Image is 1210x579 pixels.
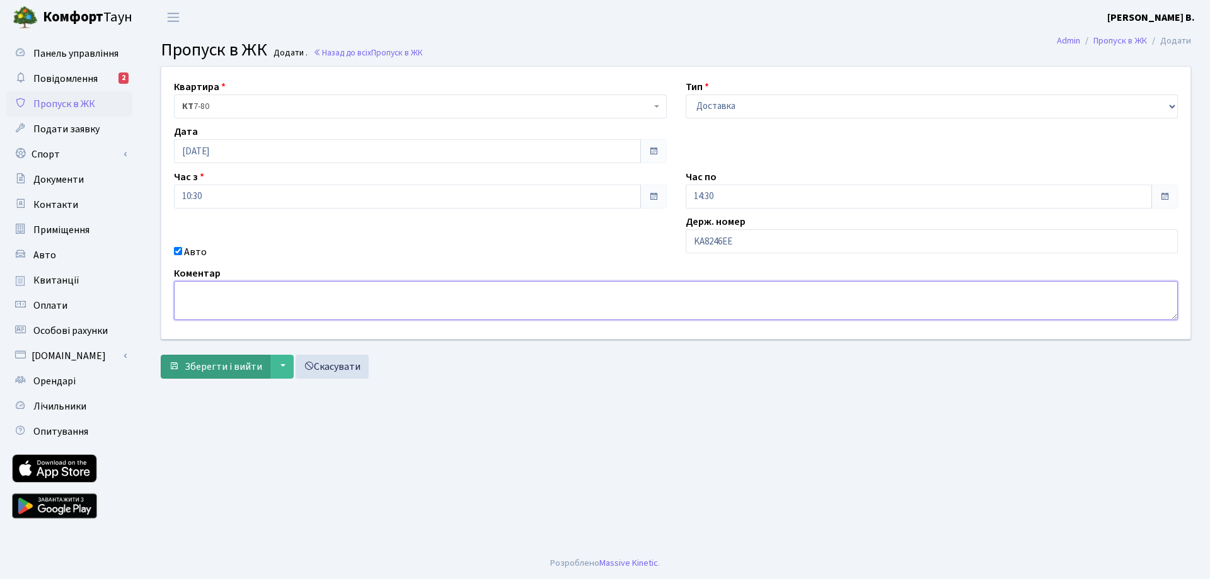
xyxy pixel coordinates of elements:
[43,7,103,27] b: Комфорт
[174,124,198,139] label: Дата
[686,229,1178,253] input: AA0001AA
[33,223,89,237] span: Приміщення
[550,556,660,570] div: Розроблено .
[1147,34,1191,48] li: Додати
[6,167,132,192] a: Документи
[6,66,132,91] a: Повідомлення2
[33,97,95,111] span: Пропуск в ЖК
[185,360,262,374] span: Зберегти і вийти
[33,198,78,212] span: Контакти
[1107,10,1195,25] a: [PERSON_NAME] В.
[43,7,132,28] span: Таун
[33,273,79,287] span: Квитанції
[1107,11,1195,25] b: [PERSON_NAME] В.
[1057,34,1080,47] a: Admin
[6,91,132,117] a: Пропуск в ЖК
[33,324,108,338] span: Особові рахунки
[184,244,207,260] label: Авто
[6,192,132,217] a: Контакти
[599,556,658,570] a: Massive Kinetic
[182,100,651,113] span: <b>КТ</b>&nbsp;&nbsp;&nbsp;&nbsp;7-80
[271,48,308,59] small: Додати .
[6,117,132,142] a: Подати заявку
[686,79,709,95] label: Тип
[33,248,56,262] span: Авто
[33,399,86,413] span: Лічильники
[174,79,226,95] label: Квартира
[13,5,38,30] img: logo.png
[313,47,423,59] a: Назад до всіхПропуск в ЖК
[33,425,88,439] span: Опитування
[33,299,67,312] span: Оплати
[6,293,132,318] a: Оплати
[371,47,423,59] span: Пропуск в ЖК
[161,355,270,379] button: Зберегти і вийти
[33,72,98,86] span: Повідомлення
[161,37,267,62] span: Пропуск в ЖК
[182,100,193,113] b: КТ
[174,169,204,185] label: Час з
[174,266,221,281] label: Коментар
[6,243,132,268] a: Авто
[6,217,132,243] a: Приміщення
[6,369,132,394] a: Орендарі
[6,394,132,419] a: Лічильники
[686,169,717,185] label: Час по
[33,173,84,186] span: Документи
[686,214,746,229] label: Держ. номер
[6,419,132,444] a: Опитування
[6,142,132,167] a: Спорт
[1038,28,1210,54] nav: breadcrumb
[296,355,369,379] a: Скасувати
[33,47,118,60] span: Панель управління
[33,122,100,136] span: Подати заявку
[33,374,76,388] span: Орендарі
[158,7,189,28] button: Переключити навігацію
[6,41,132,66] a: Панель управління
[174,95,667,118] span: <b>КТ</b>&nbsp;&nbsp;&nbsp;&nbsp;7-80
[6,268,132,293] a: Квитанції
[118,72,129,84] div: 2
[1093,34,1147,47] a: Пропуск в ЖК
[6,318,132,343] a: Особові рахунки
[6,343,132,369] a: [DOMAIN_NAME]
